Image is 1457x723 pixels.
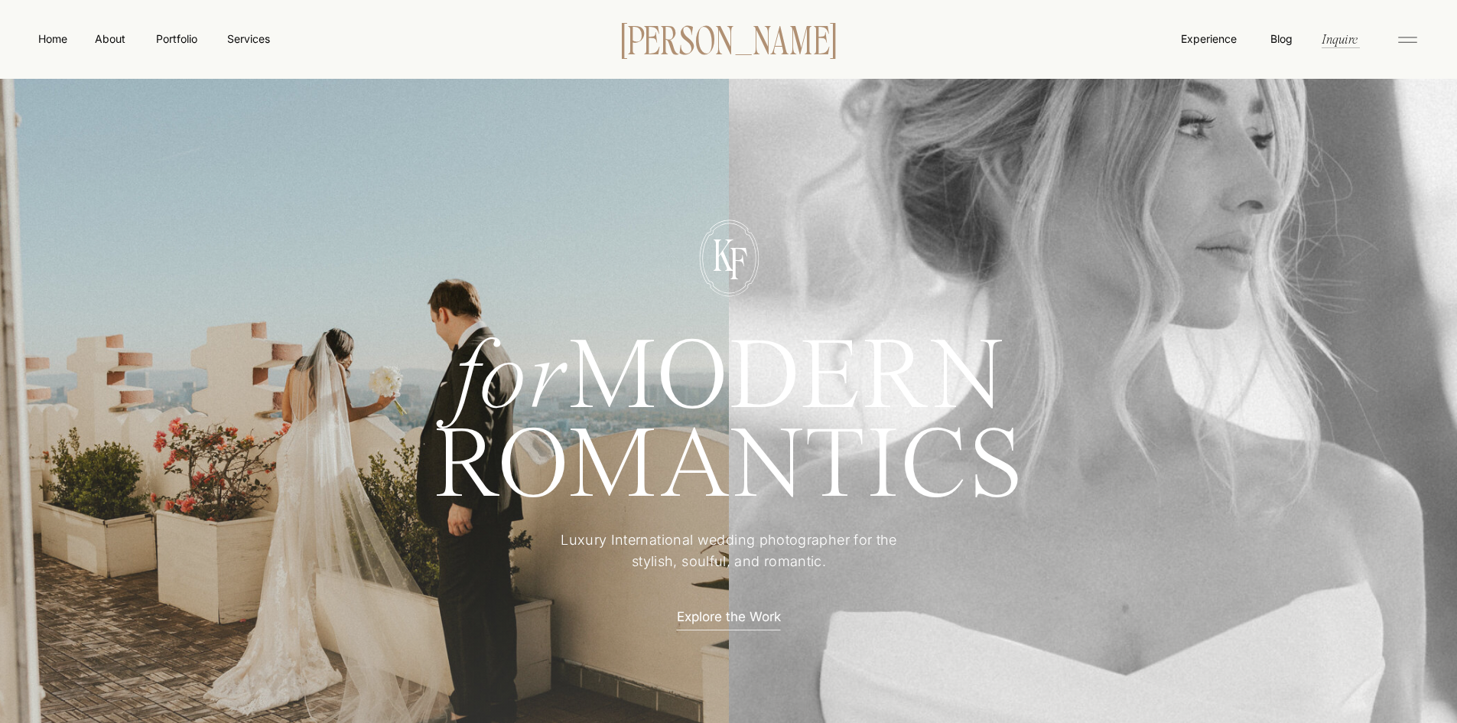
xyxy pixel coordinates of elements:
[454,331,568,431] i: for
[1320,30,1359,47] a: Inquire
[93,31,127,46] a: About
[597,22,860,54] a: [PERSON_NAME]
[1179,31,1238,47] a: Experience
[702,233,744,272] p: K
[378,425,1081,508] h1: ROMANTICS
[717,242,759,281] p: F
[538,529,920,575] p: Luxury International wedding photographer for the stylish, soulful, and romantic.
[149,31,203,47] a: Portfolio
[35,31,70,47] a: Home
[378,336,1081,409] h1: MODERN
[226,31,271,47] a: Services
[1267,31,1296,46] a: Blog
[662,607,796,624] a: Explore the Work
